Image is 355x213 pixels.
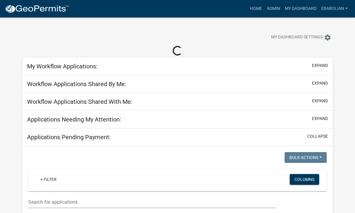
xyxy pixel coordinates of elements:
[319,3,350,14] a: ebabolian
[285,152,327,163] button: Bulk Actions
[312,80,328,86] button: expand
[307,133,328,139] button: collapse
[248,3,264,14] a: Home
[312,62,328,69] button: expand
[27,133,111,141] h5: Applications Pending Payment:
[28,196,276,208] input: Search for applications
[266,31,336,43] button: My Dashboard Settingssettings
[27,98,132,105] h5: Workflow Applications Shared With Me:
[27,80,126,88] h5: Workflow Applications Shared By Me:
[312,98,328,104] button: expand
[35,174,61,185] a: + Filter
[27,63,97,70] h5: My Workflow Applications:
[271,34,323,41] span: My Dashboard Settings
[27,116,121,123] h5: Applications Needing My Attention:
[324,34,331,41] i: settings
[312,115,328,122] button: expand
[282,3,319,14] a: My Dashboard
[290,174,319,185] button: Columns
[264,3,282,14] a: Admin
